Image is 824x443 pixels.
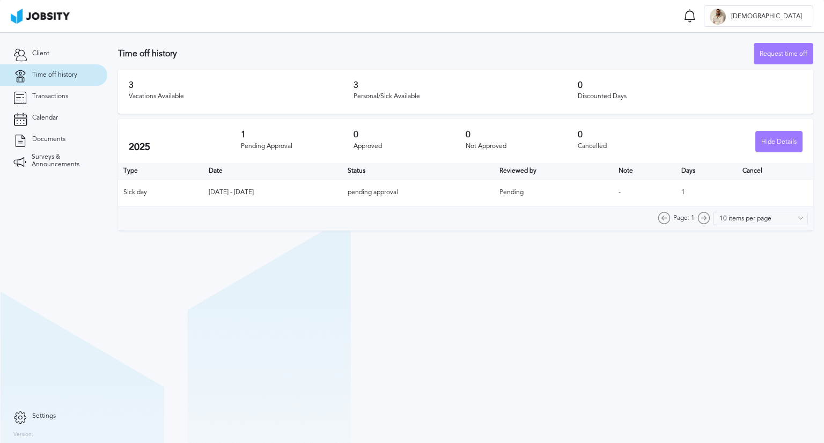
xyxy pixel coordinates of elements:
[466,130,578,139] h3: 0
[13,432,33,438] label: Version:
[354,80,578,90] h3: 3
[342,163,495,179] th: Toggle SortBy
[704,5,813,27] button: J[DEMOGRAPHIC_DATA]
[578,130,690,139] h3: 0
[676,163,737,179] th: Days
[129,142,241,153] h2: 2025
[32,114,58,122] span: Calendar
[676,179,737,206] td: 1
[754,43,813,64] button: Request time off
[354,130,466,139] h3: 0
[354,143,466,150] div: Approved
[241,130,353,139] h3: 1
[755,131,803,152] button: Hide Details
[203,179,342,206] td: [DATE] - [DATE]
[578,80,803,90] h3: 0
[129,93,354,100] div: Vacations Available
[354,93,578,100] div: Personal/Sick Available
[619,188,621,196] span: -
[726,13,807,20] span: [DEMOGRAPHIC_DATA]
[203,163,342,179] th: Toggle SortBy
[342,179,495,206] td: pending approval
[499,188,524,196] span: Pending
[494,163,613,179] th: Toggle SortBy
[466,143,578,150] div: Not Approved
[756,131,802,153] div: Hide Details
[129,80,354,90] h3: 3
[613,163,676,179] th: Toggle SortBy
[118,179,203,206] td: Sick day
[578,143,690,150] div: Cancelled
[11,9,70,24] img: ab4bad089aa723f57921c736e9817d99.png
[673,215,695,222] span: Page: 1
[578,93,803,100] div: Discounted Days
[241,143,353,150] div: Pending Approval
[32,412,56,420] span: Settings
[32,93,68,100] span: Transactions
[118,49,754,58] h3: Time off history
[32,136,65,143] span: Documents
[737,163,813,179] th: Cancel
[32,153,94,168] span: Surveys & Announcements
[710,9,726,25] div: J
[118,163,203,179] th: Type
[754,43,813,65] div: Request time off
[32,50,49,57] span: Client
[32,71,77,79] span: Time off history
